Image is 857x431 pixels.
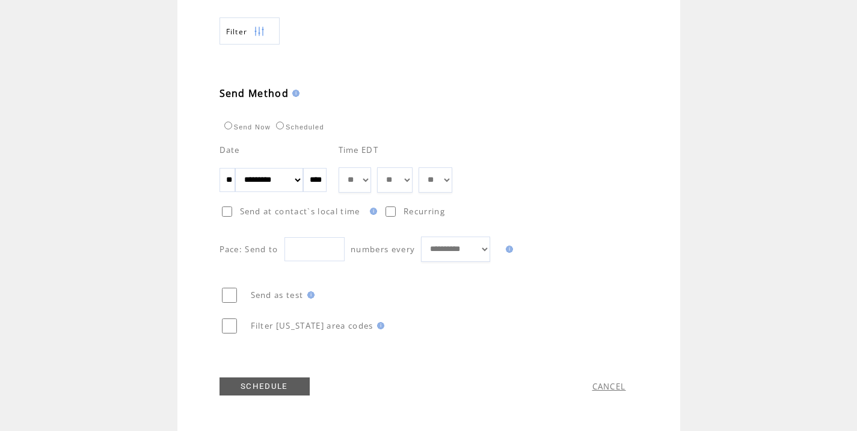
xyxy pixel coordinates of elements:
span: Filter [US_STATE] area codes [251,320,373,331]
label: Send Now [221,123,271,131]
span: Send Method [220,87,289,100]
span: Send as test [251,290,304,300]
span: Send at contact`s local time [240,206,360,217]
a: Filter [220,17,280,45]
img: filters.png [254,18,265,45]
span: Show filters [226,26,248,37]
a: CANCEL [592,381,626,392]
input: Scheduled [276,122,284,129]
span: Date [220,144,240,155]
a: SCHEDULE [220,377,310,395]
input: Send Now [224,122,232,129]
span: Pace: Send to [220,244,278,255]
img: help.gif [373,322,384,329]
img: help.gif [366,208,377,215]
span: Recurring [404,206,445,217]
img: help.gif [289,90,299,97]
label: Scheduled [273,123,324,131]
span: Time EDT [339,144,379,155]
img: help.gif [304,291,315,299]
span: numbers every [351,244,415,255]
img: help.gif [502,246,513,253]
